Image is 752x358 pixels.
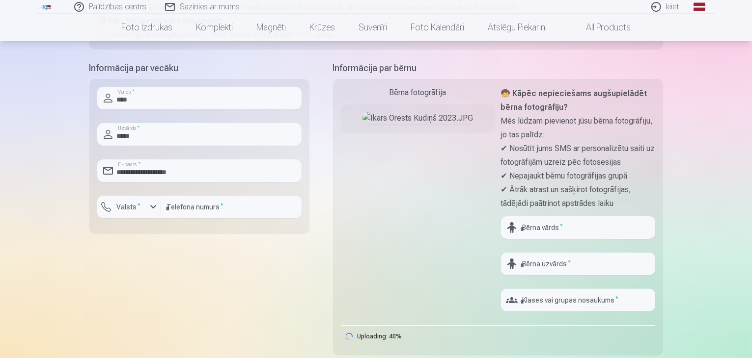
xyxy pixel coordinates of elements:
strong: 🧒 Kāpēc nepieciešams augšupielādēt bērna fotogrāfiju? [501,89,647,112]
img: Ikars Orests Kudiņš 2023.JPG [362,112,473,124]
a: Foto izdrukas [110,14,184,41]
a: Suvenīri [347,14,399,41]
p: Mēs lūdzam pievienot jūsu bērna fotogrāfiju, jo tas palīdz: [501,114,655,142]
h5: Informācija par vecāku [89,61,309,75]
a: All products [558,14,642,41]
div: Uploading: 40% [358,333,402,339]
a: Atslēgu piekariņi [476,14,558,41]
a: Foto kalendāri [399,14,476,41]
p: ✔ Nosūtīt jums SMS ar personalizētu saiti uz fotogrāfijām uzreiz pēc fotosesijas [501,142,655,169]
div: Uploading [341,325,404,348]
div: Bērna fotogrāfija [341,87,495,99]
img: /fa1 [41,4,52,10]
label: Valsts [113,202,145,212]
a: Komplekti [184,14,245,41]
h5: Informācija par bērnu [333,61,663,75]
p: ✔ Ātrāk atrast un sašķirot fotogrāfijas, tādējādi paātrinot apstrādes laiku [501,183,655,210]
button: Valsts* [97,196,161,218]
a: Krūzes [298,14,347,41]
a: Magnēti [245,14,298,41]
p: ✔ Nepajaukt bērnu fotogrāfijas grupā [501,169,655,183]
